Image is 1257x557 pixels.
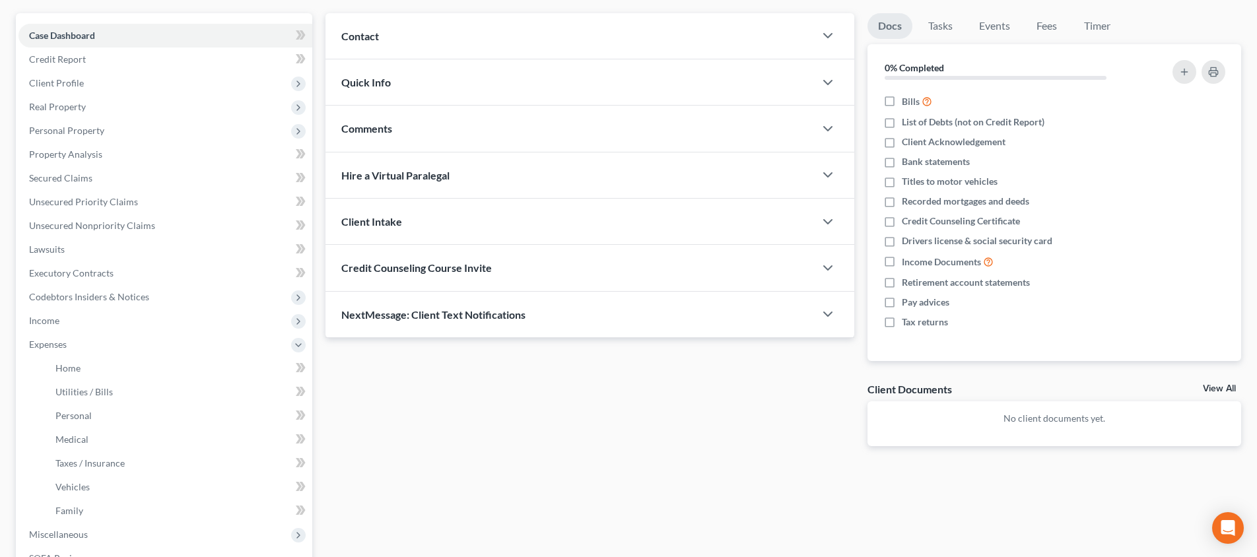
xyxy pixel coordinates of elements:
span: Case Dashboard [29,30,95,41]
a: Family [45,499,312,523]
a: Vehicles [45,475,312,499]
a: Unsecured Priority Claims [18,190,312,214]
a: Utilities / Bills [45,380,312,404]
span: Home [55,362,81,374]
a: View All [1203,384,1236,393]
span: Property Analysis [29,148,102,160]
a: Executory Contracts [18,261,312,285]
a: Unsecured Nonpriority Claims [18,214,312,238]
span: Credit Counseling Course Invite [341,261,492,274]
span: Client Intake [341,215,402,228]
span: Credit Report [29,53,86,65]
a: Property Analysis [18,143,312,166]
a: Lawsuits [18,238,312,261]
span: Secured Claims [29,172,92,183]
span: Hire a Virtual Paralegal [341,169,450,181]
a: Fees [1026,13,1068,39]
span: Income [29,315,59,326]
span: Bank statements [902,155,970,168]
a: Case Dashboard [18,24,312,48]
span: Income Documents [902,255,981,269]
span: Titles to motor vehicles [902,175,998,188]
p: No client documents yet. [878,412,1231,425]
span: Unsecured Nonpriority Claims [29,220,155,231]
a: Personal [45,404,312,428]
a: Credit Report [18,48,312,71]
span: Codebtors Insiders & Notices [29,291,149,302]
span: Drivers license & social security card [902,234,1052,247]
span: Family [55,505,83,516]
span: Real Property [29,101,86,112]
span: Taxes / Insurance [55,457,125,469]
a: Secured Claims [18,166,312,190]
span: Client Profile [29,77,84,88]
a: Tasks [918,13,963,39]
span: Executory Contracts [29,267,114,278]
span: Utilities / Bills [55,386,113,397]
strong: 0% Completed [885,62,944,73]
span: Tax returns [902,315,948,329]
a: Docs [867,13,912,39]
a: Events [968,13,1021,39]
span: Quick Info [341,76,391,88]
span: List of Debts (not on Credit Report) [902,115,1044,129]
div: Open Intercom Messenger [1212,512,1244,544]
a: Medical [45,428,312,451]
a: Timer [1073,13,1121,39]
a: Home [45,356,312,380]
span: Credit Counseling Certificate [902,214,1020,228]
span: Medical [55,434,88,445]
span: Comments [341,122,392,135]
div: Client Documents [867,382,952,396]
span: Lawsuits [29,244,65,255]
a: Taxes / Insurance [45,451,312,475]
span: Personal [55,410,92,421]
span: Expenses [29,339,67,350]
span: Personal Property [29,125,104,136]
span: Retirement account statements [902,276,1030,289]
span: NextMessage: Client Text Notifications [341,308,526,321]
span: Recorded mortgages and deeds [902,195,1029,208]
span: Client Acknowledgement [902,135,1005,148]
span: Unsecured Priority Claims [29,196,138,207]
span: Vehicles [55,481,90,492]
span: Bills [902,95,920,108]
span: Miscellaneous [29,529,88,540]
span: Pay advices [902,296,949,309]
span: Contact [341,30,379,42]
